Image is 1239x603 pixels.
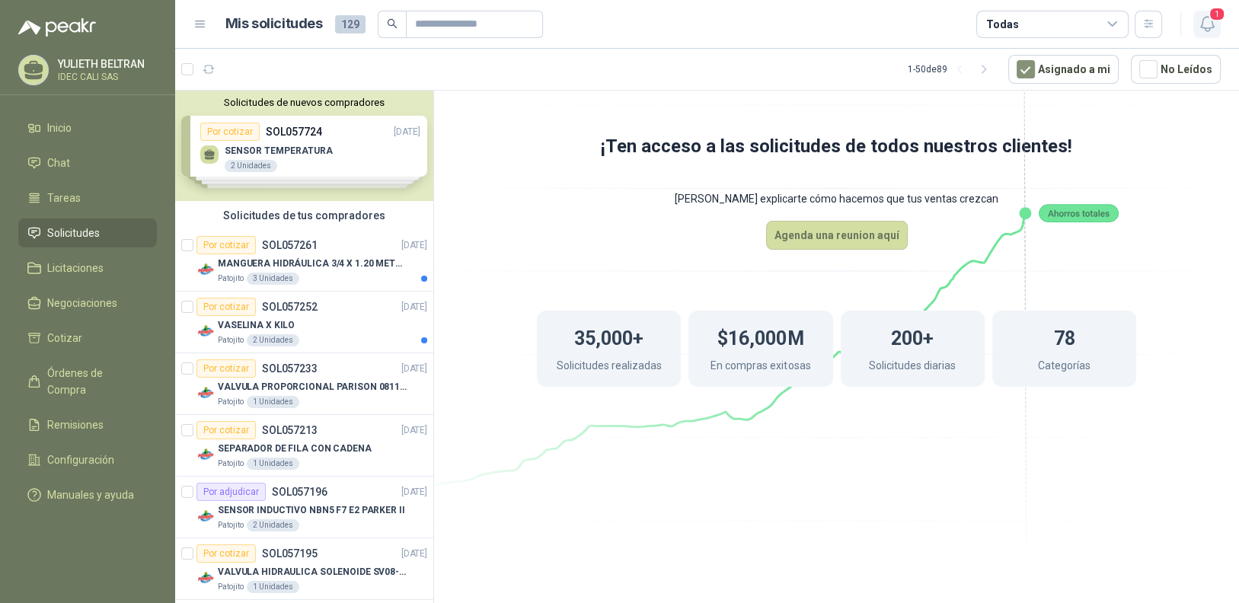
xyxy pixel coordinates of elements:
[401,300,427,314] p: [DATE]
[891,320,934,353] h1: 200+
[47,295,117,311] span: Negociaciones
[1008,55,1119,84] button: Asignado a mi
[18,254,157,282] a: Licitaciones
[196,384,215,402] img: Company Logo
[218,318,295,333] p: VASELINA X KILO
[18,183,157,212] a: Tareas
[175,415,433,477] a: Por cotizarSOL057213[DATE] Company LogoSEPARADOR DE FILA CON CADENAPatojito1 Unidades
[18,324,157,353] a: Cotizar
[175,91,433,201] div: Solicitudes de nuevos compradoresPor cotizarSOL057724[DATE] SENSOR TEMPERATURA2 UnidadesPor cotiz...
[225,13,323,35] h1: Mis solicitudes
[175,292,433,353] a: Por cotizarSOL057252[DATE] Company LogoVASELINA X KILOPatojito2 Unidades
[47,190,81,206] span: Tareas
[196,359,256,378] div: Por cotizar
[47,260,104,276] span: Licitaciones
[262,425,318,435] p: SOL057213
[18,289,157,317] a: Negociaciones
[218,396,244,408] p: Patojito
[18,148,157,177] a: Chat
[196,322,215,340] img: Company Logo
[247,581,299,593] div: 1 Unidades
[196,421,256,439] div: Por cotizar
[908,57,996,81] div: 1 - 50 de 89
[218,565,407,579] p: VALVULA HIDRAULICA SOLENOIDE SV08-20 REF : SV08-3B-N-24DC-DG NORMALMENTE CERRADA
[47,330,82,346] span: Cotizar
[196,260,215,279] img: Company Logo
[247,273,299,285] div: 3 Unidades
[58,72,153,81] p: IDEC CALI SAS
[247,519,299,531] div: 2 Unidades
[47,487,134,503] span: Manuales y ayuda
[18,18,96,37] img: Logo peakr
[1209,7,1225,21] span: 1
[1053,320,1075,353] h1: 78
[869,357,956,378] p: Solicitudes diarias
[1131,55,1221,84] button: No Leídos
[272,487,327,497] p: SOL057196
[262,363,318,374] p: SOL057233
[335,15,366,33] span: 129
[18,480,157,509] a: Manuales y ayuda
[58,59,153,69] p: YULIETH BELTRAN
[196,236,256,254] div: Por cotizar
[47,416,104,433] span: Remisiones
[218,458,244,470] p: Patojito
[196,507,215,525] img: Company Logo
[175,230,433,292] a: Por cotizarSOL057261[DATE] Company LogoMANGUERA HIDRÁULICA 3/4 X 1.20 METROS DE LONGITUD HR-HR-AC...
[401,485,427,499] p: [DATE]
[401,238,427,253] p: [DATE]
[47,365,142,398] span: Órdenes de Compra
[247,334,299,346] div: 2 Unidades
[218,380,407,394] p: VALVULA PROPORCIONAL PARISON 0811404612 / 4WRPEH6C4 REXROTH
[711,357,810,378] p: En compras exitosas
[196,298,256,316] div: Por cotizar
[557,357,662,378] p: Solicitudes realizadas
[262,548,318,559] p: SOL057195
[218,273,244,285] p: Patojito
[175,477,433,538] a: Por adjudicarSOL057196[DATE] Company LogoSENSOR INDUCTIVO NBN5 F7 E2 PARKER IIPatojito2 Unidades
[218,442,372,456] p: SEPARADOR DE FILA CON CADENA
[218,503,405,518] p: SENSOR INDUCTIVO NBN5 F7 E2 PARKER II
[401,423,427,438] p: [DATE]
[196,483,266,501] div: Por adjudicar
[218,581,244,593] p: Patojito
[175,201,433,230] div: Solicitudes de tus compradores
[262,240,318,250] p: SOL057261
[766,221,908,250] button: Agenda una reunion aquí
[196,544,256,563] div: Por cotizar
[18,410,157,439] a: Remisiones
[262,301,318,312] p: SOL057252
[986,16,1018,33] div: Todas
[1038,357,1091,378] p: Categorías
[47,451,114,468] span: Configuración
[387,18,398,29] span: search
[247,396,299,408] div: 1 Unidades
[574,320,643,353] h1: 35,000+
[196,445,215,464] img: Company Logo
[401,547,427,561] p: [DATE]
[175,353,433,415] a: Por cotizarSOL057233[DATE] Company LogoVALVULA PROPORCIONAL PARISON 0811404612 / 4WRPEH6C4 REXROT...
[181,97,427,108] button: Solicitudes de nuevos compradores
[401,362,427,376] p: [DATE]
[18,445,157,474] a: Configuración
[717,320,803,353] h1: $16,000M
[218,519,244,531] p: Patojito
[247,458,299,470] div: 1 Unidades
[47,155,70,171] span: Chat
[18,359,157,404] a: Órdenes de Compra
[196,569,215,587] img: Company Logo
[47,225,100,241] span: Solicitudes
[1193,11,1221,38] button: 1
[18,113,157,142] a: Inicio
[218,334,244,346] p: Patojito
[18,219,157,247] a: Solicitudes
[175,538,433,600] a: Por cotizarSOL057195[DATE] Company LogoVALVULA HIDRAULICA SOLENOIDE SV08-20 REF : SV08-3B-N-24DC-...
[47,120,72,136] span: Inicio
[218,257,407,271] p: MANGUERA HIDRÁULICA 3/4 X 1.20 METROS DE LONGITUD HR-HR-ACOPLADA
